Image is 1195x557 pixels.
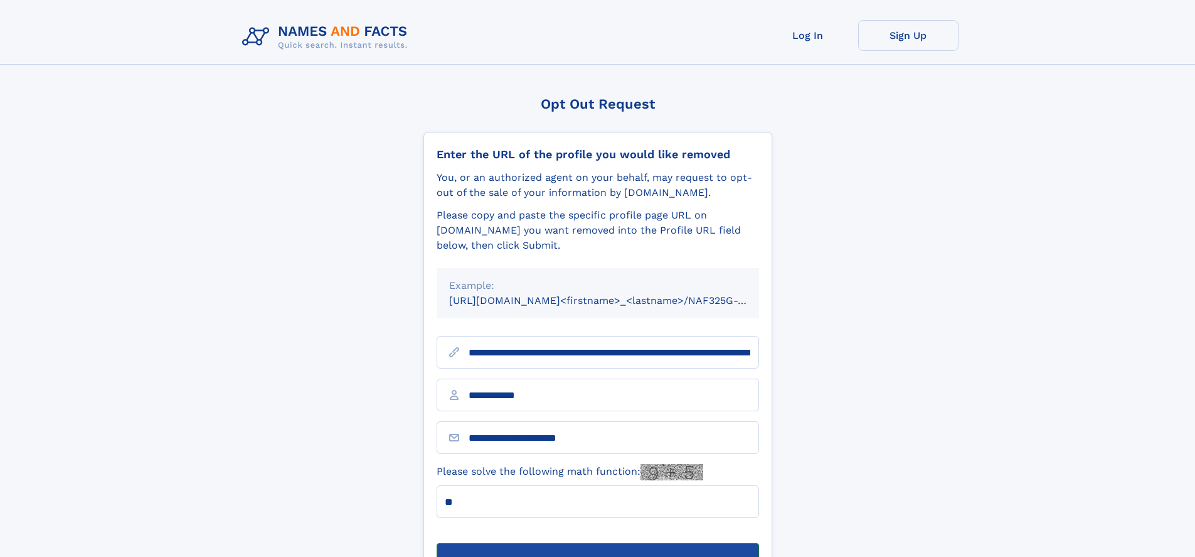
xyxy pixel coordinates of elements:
small: [URL][DOMAIN_NAME]<firstname>_<lastname>/NAF325G-xxxxxxxx [449,295,783,306]
img: Logo Names and Facts [237,20,418,54]
div: Please copy and paste the specific profile page URL on [DOMAIN_NAME] you want removed into the Pr... [437,208,759,253]
a: Sign Up [858,20,959,51]
div: You, or an authorized agent on your behalf, may request to opt-out of the sale of your informatio... [437,170,759,200]
div: Opt Out Request [423,96,772,112]
a: Log In [758,20,858,51]
div: Example: [449,278,746,293]
div: Enter the URL of the profile you would like removed [437,148,759,161]
label: Please solve the following math function: [437,464,703,480]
